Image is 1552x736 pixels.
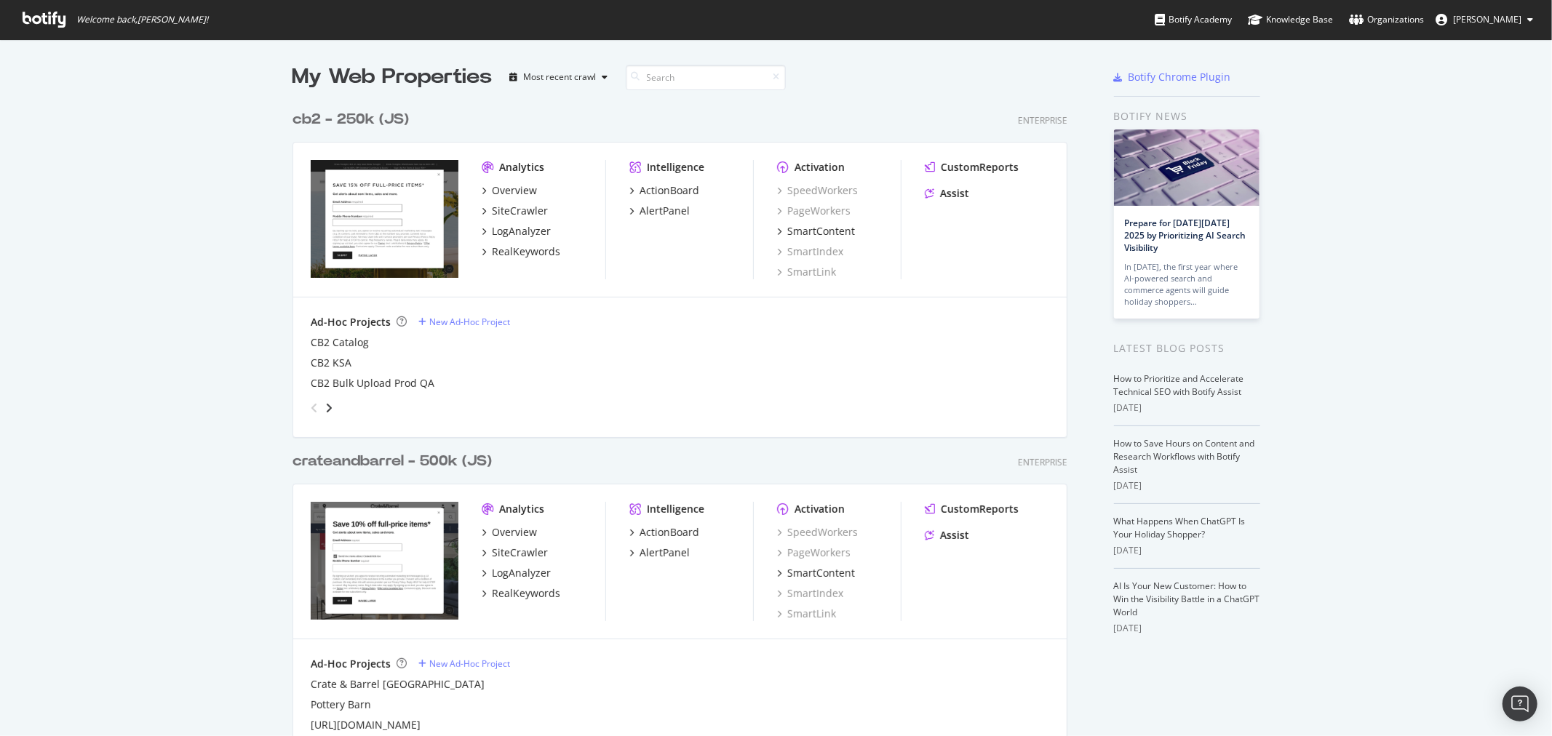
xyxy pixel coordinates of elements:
div: [DATE] [1114,479,1260,492]
div: Overview [492,525,537,540]
div: Analytics [499,502,544,516]
a: PageWorkers [777,545,851,560]
span: Welcome back, [PERSON_NAME] ! [76,14,208,25]
a: RealKeywords [482,586,560,601]
a: Assist [925,186,969,201]
a: SmartContent [777,566,855,580]
div: Assist [940,186,969,201]
a: LogAnalyzer [482,224,551,239]
div: Ad-Hoc Projects [311,315,391,329]
a: SmartLink [777,265,836,279]
div: CustomReports [941,502,1019,516]
div: Organizations [1349,12,1424,27]
a: Pottery Barn [311,697,371,712]
div: Overview [492,183,537,198]
a: What Happens When ChatGPT Is Your Holiday Shopper? [1114,515,1246,540]
a: SpeedWorkers [777,525,858,540]
a: LogAnalyzer [482,566,551,580]
a: SmartIndex [777,586,843,601]
a: New Ad-Hoc Project [418,316,510,328]
div: [DATE] [1114,544,1260,557]
img: Prepare for Black Friday 2025 by Prioritizing AI Search Visibility [1114,129,1259,206]
a: [URL][DOMAIN_NAME] [311,718,421,732]
img: cb2.com [311,160,458,278]
div: crateandbarrel - 500k (JS) [293,451,492,472]
div: [DATE] [1114,401,1260,415]
a: Prepare for [DATE][DATE] 2025 by Prioritizing AI Search Visibility [1125,217,1246,254]
div: Latest Blog Posts [1114,340,1260,356]
div: RealKeywords [492,244,560,259]
a: CB2 KSA [311,356,351,370]
a: Overview [482,183,537,198]
div: Intelligence [647,160,704,175]
a: CustomReports [925,502,1019,516]
div: [DATE] [1114,622,1260,635]
a: How to Save Hours on Content and Research Workflows with Botify Assist [1114,437,1255,476]
div: Most recent crawl [524,73,597,81]
span: Heather Cordonnier [1453,13,1521,25]
div: New Ad-Hoc Project [429,316,510,328]
div: SmartLink [777,607,836,621]
div: AlertPanel [640,545,690,560]
div: LogAnalyzer [492,566,551,580]
div: SiteCrawler [492,204,548,218]
div: Activation [795,160,845,175]
div: angle-left [305,396,324,420]
div: LogAnalyzer [492,224,551,239]
div: My Web Properties [293,63,493,92]
a: ActionBoard [629,183,699,198]
div: In [DATE], the first year where AI-powered search and commerce agents will guide holiday shoppers… [1125,261,1249,308]
div: CB2 Bulk Upload Prod QA [311,376,434,391]
div: RealKeywords [492,586,560,601]
div: Botify Academy [1155,12,1232,27]
a: cb2 - 250k (JS) [293,109,415,130]
a: SmartIndex [777,244,843,259]
a: Overview [482,525,537,540]
div: SmartContent [787,224,855,239]
a: Crate & Barrel [GEOGRAPHIC_DATA] [311,677,485,692]
a: RealKeywords [482,244,560,259]
div: Knowledge Base [1248,12,1333,27]
div: Enterprise [1018,114,1067,127]
a: SiteCrawler [482,545,548,560]
a: SpeedWorkers [777,183,858,198]
a: SmartContent [777,224,855,239]
a: ActionBoard [629,525,699,540]
div: Open Intercom Messenger [1503,687,1537,721]
a: How to Prioritize and Accelerate Technical SEO with Botify Assist [1114,372,1244,398]
div: Intelligence [647,502,704,516]
a: Botify Chrome Plugin [1114,70,1231,84]
div: Botify news [1114,108,1260,124]
a: CB2 Catalog [311,335,369,350]
div: Analytics [499,160,544,175]
a: PageWorkers [777,204,851,218]
a: AlertPanel [629,204,690,218]
div: ActionBoard [640,183,699,198]
input: Search [626,65,786,90]
a: Assist [925,528,969,543]
div: SmartContent [787,566,855,580]
a: AlertPanel [629,545,690,560]
a: SiteCrawler [482,204,548,218]
a: crateandbarrel - 500k (JS) [293,451,498,472]
a: AI Is Your New Customer: How to Win the Visibility Battle in a ChatGPT World [1114,580,1260,618]
div: cb2 - 250k (JS) [293,109,409,130]
button: [PERSON_NAME] [1424,8,1545,31]
img: crateandbarrel.com [311,502,458,620]
button: Most recent crawl [504,65,614,89]
a: CustomReports [925,160,1019,175]
div: ActionBoard [640,525,699,540]
div: SiteCrawler [492,545,548,560]
div: New Ad-Hoc Project [429,657,510,670]
div: Activation [795,502,845,516]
